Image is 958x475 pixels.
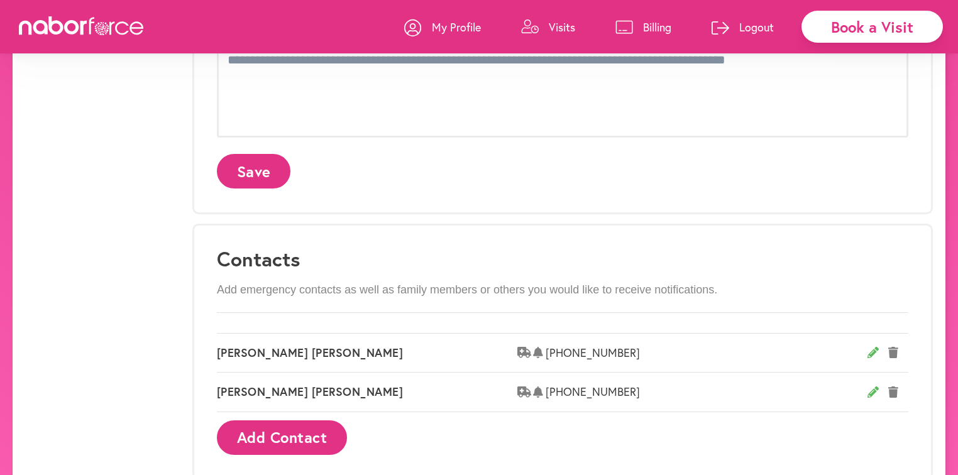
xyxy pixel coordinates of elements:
[739,19,774,35] p: Logout
[521,8,575,46] a: Visits
[643,19,671,35] p: Billing
[217,247,908,271] h3: Contacts
[712,8,774,46] a: Logout
[801,11,943,43] div: Book a Visit
[404,8,481,46] a: My Profile
[217,154,290,188] button: Save
[217,346,517,360] span: [PERSON_NAME] [PERSON_NAME]
[217,283,908,297] p: Add emergency contacts as well as family members or others you would like to receive notifications.
[217,385,517,399] span: [PERSON_NAME] [PERSON_NAME]
[546,346,868,360] span: [PHONE_NUMBER]
[615,8,671,46] a: Billing
[432,19,481,35] p: My Profile
[217,420,347,455] button: Add Contact
[549,19,575,35] p: Visits
[546,385,868,399] span: [PHONE_NUMBER]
